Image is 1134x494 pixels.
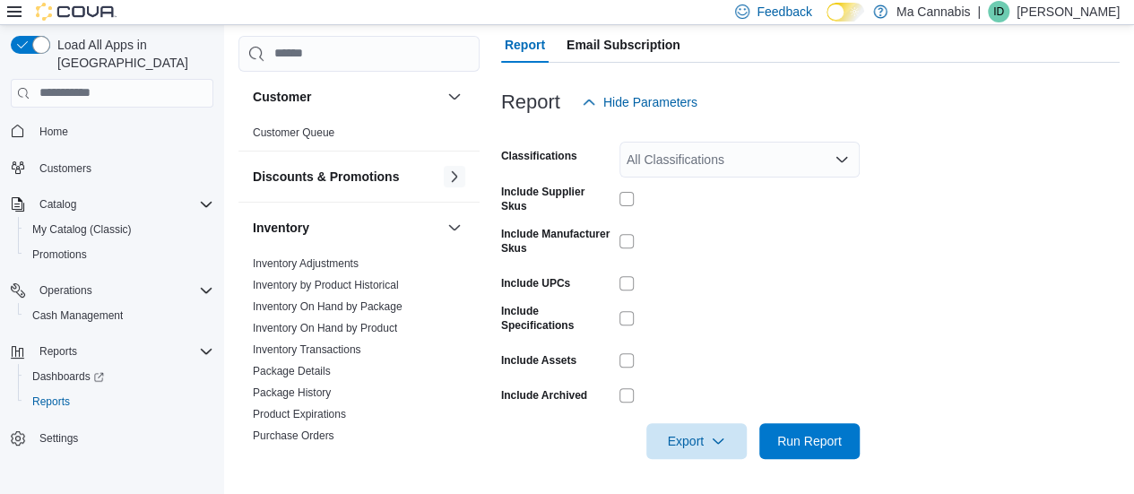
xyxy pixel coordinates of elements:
button: Home [4,118,221,144]
span: Dashboards [25,366,213,387]
span: Hide Parameters [603,93,697,111]
a: Home [32,121,75,143]
span: Email Subscription [567,27,680,63]
a: Promotions [25,244,94,265]
img: Cova [36,3,117,21]
a: Reports [25,391,77,412]
span: Customers [32,157,213,179]
span: Home [32,120,213,143]
span: Inventory On Hand by Package [253,299,403,314]
div: Customer [238,122,480,151]
span: Inventory Transactions [253,342,361,357]
button: Customer [444,86,465,108]
a: My Catalog (Classic) [25,219,139,240]
span: Cash Management [25,305,213,326]
a: Package History [253,386,331,399]
span: Operations [32,280,213,301]
p: [PERSON_NAME] [1017,1,1120,22]
button: Hide Parameters [575,84,705,120]
button: Discounts & Promotions [444,166,465,187]
span: Package Details [253,364,331,378]
input: Dark Mode [827,3,864,22]
span: Feedback [757,3,811,21]
label: Include Archived [501,388,587,403]
button: Reports [4,339,221,364]
button: Open list of options [835,152,849,167]
span: Home [39,125,68,139]
span: Customers [39,161,91,176]
a: Customers [32,158,99,179]
a: Inventory Transactions [253,343,361,356]
button: Catalog [4,192,221,217]
a: Inventory Adjustments [253,257,359,270]
button: Settings [4,425,221,451]
span: Export [657,423,736,459]
span: Package History [253,386,331,400]
span: Settings [32,427,213,449]
label: Include Manufacturer Skus [501,227,612,256]
a: Cash Management [25,305,130,326]
span: Inventory by Product Historical [253,278,399,292]
button: Run Report [759,423,860,459]
span: Catalog [32,194,213,215]
button: Inventory [444,217,465,238]
label: Include Specifications [501,304,612,333]
button: Discounts & Promotions [253,168,440,186]
button: Reports [18,389,221,414]
a: Customer Queue [253,126,334,139]
button: Customers [4,155,221,181]
span: Catalog [39,197,76,212]
h3: Discounts & Promotions [253,168,399,186]
span: My Catalog (Classic) [32,222,132,237]
span: Dashboards [32,369,104,384]
a: Dashboards [18,364,221,389]
button: Export [646,423,747,459]
a: Dashboards [25,366,111,387]
label: Include Assets [501,353,576,368]
span: My Catalog (Classic) [25,219,213,240]
span: Promotions [25,244,213,265]
span: Reports [32,341,213,362]
span: Customer Queue [253,126,334,140]
button: Cash Management [18,303,221,328]
a: Product Expirations [253,408,346,420]
button: Operations [32,280,100,301]
label: Classifications [501,149,577,163]
span: Reports [32,394,70,409]
span: ID [993,1,1004,22]
a: Purchase Orders [253,429,334,442]
label: Include Supplier Skus [501,185,612,213]
span: Report [505,27,545,63]
p: Ma Cannabis [896,1,971,22]
span: Run Report [777,432,842,450]
span: Operations [39,283,92,298]
button: Customer [253,88,440,106]
button: Inventory [253,219,440,237]
span: Inventory On Hand by Product [253,321,397,335]
span: Reports [39,344,77,359]
a: Inventory On Hand by Product [253,322,397,334]
span: Load All Apps in [GEOGRAPHIC_DATA] [50,36,213,72]
label: Include UPCs [501,276,570,290]
span: Inventory Adjustments [253,256,359,271]
div: Isis Doyle [988,1,1009,22]
span: Settings [39,431,78,446]
h3: Inventory [253,219,309,237]
button: Promotions [18,242,221,267]
span: Reports [25,391,213,412]
span: Purchase Orders [253,429,334,443]
a: Inventory by Product Historical [253,279,399,291]
span: Cash Management [32,308,123,323]
span: Product Expirations [253,407,346,421]
h3: Report [501,91,560,113]
a: Inventory On Hand by Package [253,300,403,313]
p: | [977,1,981,22]
button: My Catalog (Classic) [18,217,221,242]
h3: Customer [253,88,311,106]
a: Settings [32,428,85,449]
button: Catalog [32,194,83,215]
a: Package Details [253,365,331,377]
button: Operations [4,278,221,303]
button: Reports [32,341,84,362]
